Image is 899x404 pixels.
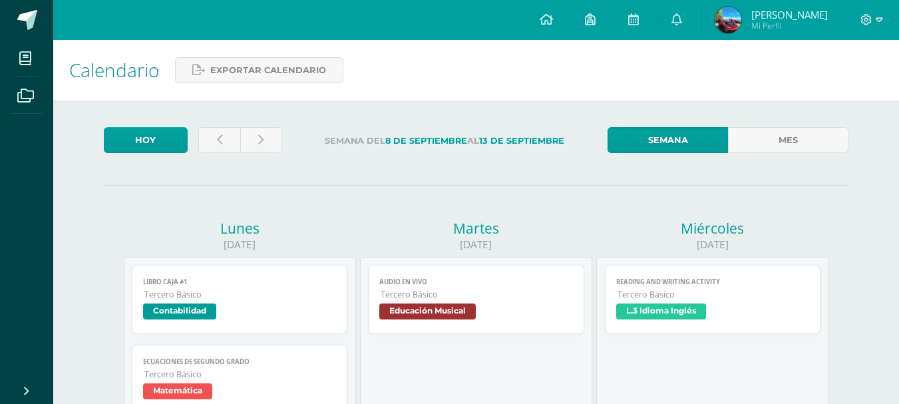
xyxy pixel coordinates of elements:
[143,278,337,286] span: Libro Caja #1
[69,57,159,83] span: Calendario
[385,136,467,146] strong: 8 de Septiembre
[293,127,597,154] label: Semana del al
[618,289,810,300] span: Tercero Básico
[124,219,356,238] div: Lunes
[360,238,592,252] div: [DATE]
[143,357,337,366] span: Ecuaciones de segundo grado
[751,8,828,21] span: [PERSON_NAME]
[124,238,356,252] div: [DATE]
[143,383,212,399] span: Matemática
[379,303,476,319] span: Educación Musical
[175,57,343,83] a: Exportar calendario
[608,127,728,153] a: Semana
[596,219,828,238] div: Miércoles
[728,127,848,153] a: Mes
[368,265,584,334] a: Audio en vivoTercero BásicoEducación Musical
[616,278,810,286] span: Reading and writing activity
[144,369,337,380] span: Tercero Básico
[616,303,706,319] span: L.3 Idioma Inglés
[751,20,828,31] span: Mi Perfil
[715,7,741,33] img: 3ae423d0fb70ec91c29e3d11e31260d8.png
[132,265,348,334] a: Libro Caja #1Tercero BásicoContabilidad
[379,278,573,286] span: Audio en vivo
[381,289,573,300] span: Tercero Básico
[104,127,188,153] a: Hoy
[360,219,592,238] div: Martes
[479,136,564,146] strong: 13 de Septiembre
[596,238,828,252] div: [DATE]
[144,289,337,300] span: Tercero Básico
[143,303,216,319] span: Contabilidad
[605,265,821,334] a: Reading and writing activityTercero BásicoL.3 Idioma Inglés
[210,58,326,83] span: Exportar calendario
